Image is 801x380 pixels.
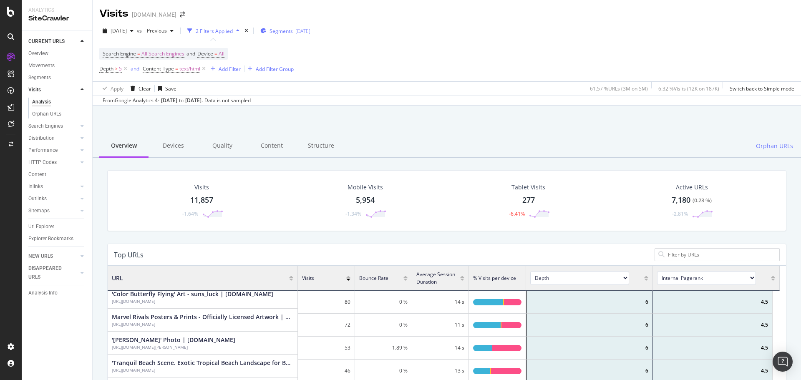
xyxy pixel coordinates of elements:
[190,195,213,206] div: 11,857
[295,28,310,35] div: [DATE]
[115,65,118,72] span: >
[28,49,86,58] a: Overview
[657,271,767,285] span: [object Object]
[155,82,176,95] button: Save
[112,321,293,327] div: Marvel Rivals Posters & Prints - Officially Licensed Artwork | Allposters
[112,298,273,304] div: 'Color Butterfly Flying' Art - suns_luck | AllPosters.com
[28,61,55,70] div: Movements
[139,85,151,92] div: Clear
[32,110,86,118] a: Orphan URLs
[111,85,123,92] div: Apply
[355,314,412,337] div: 0 %
[256,65,294,73] div: Add Filter Group
[219,48,224,60] span: All
[112,336,235,344] div: 'Diane Lane' Photo | AllPosters.com
[28,134,78,143] a: Distribution
[522,195,535,206] div: 277
[127,82,151,95] button: Clear
[296,135,345,158] div: Structure
[28,194,47,203] div: Outlinks
[28,194,78,203] a: Outlinks
[112,313,293,321] div: Marvel Rivals Posters & Prints - Officially Licensed Artwork | Allposters
[28,264,78,282] a: DISAPPEARED URLS
[112,367,293,373] div: 'Tranquil Beach Scene. Exotic Tropical Beach Landscape for Background or Wallpaper. Design of Sum...
[348,183,383,191] div: Mobile Visits
[161,97,177,104] div: [DATE]
[28,14,86,23] div: SiteCrawler
[112,359,293,367] div: 'Tranquil Beach Scene. Exotic Tropical Beach Landscape for Background or Wallpaper. Design of Sum...
[270,28,293,35] span: Segments
[773,352,793,372] div: Open Intercom Messenger
[28,206,50,215] div: Sitemaps
[28,289,58,297] div: Analysis Info
[298,337,355,360] div: 53
[111,27,127,34] span: 2025 Aug. 20th
[28,134,55,143] div: Distribution
[653,314,773,337] div: 4.5
[509,210,525,217] div: -6.41%
[526,291,653,314] div: 6
[119,63,122,75] span: 5
[28,158,78,167] a: HTTP Codes
[28,86,78,94] a: Visits
[676,183,708,191] span: Active URLs
[28,170,86,179] a: Content
[345,210,361,217] div: -1.34%
[185,97,203,104] div: [DATE] .
[28,73,86,82] a: Segments
[198,135,247,158] div: Quality
[667,251,776,259] input: Filter by URLs
[28,206,78,215] a: Sitemaps
[355,291,412,314] div: 0 %
[359,274,388,282] span: Bounce Rate
[28,37,65,46] div: CURRENT URLS
[149,135,198,158] div: Devices
[194,183,209,191] div: Visits
[131,65,139,73] button: and
[28,182,78,191] a: Inlinks
[182,210,198,217] div: -1.64%
[530,271,640,285] span: [object Object]
[112,290,273,298] div: 'Color Butterfly Flying' Art - suns_luck | AllPosters.com
[244,64,294,74] button: Add Filter Group
[144,27,167,34] span: Previous
[28,264,71,282] div: DISAPPEARED URLS
[243,27,250,35] div: times
[197,50,213,57] span: Device
[28,37,78,46] a: CURRENT URLS
[143,65,174,72] span: Content-Type
[730,85,794,92] div: Switch back to Simple mode
[412,291,469,314] div: 14 s
[28,170,46,179] div: Content
[526,314,653,337] div: 6
[196,28,233,35] div: 2 Filters Applied
[186,50,195,57] span: and
[526,337,653,360] div: 6
[165,85,176,92] div: Save
[356,195,375,206] div: 5,954
[207,64,241,74] button: Add Filter
[219,65,241,73] div: Add Filter
[99,24,137,38] button: [DATE]
[28,252,78,261] a: NEW URLS
[28,252,53,261] div: NEW URLS
[99,65,113,72] span: Depth
[257,24,314,38] button: Segments[DATE]
[302,274,314,282] span: Visits
[144,24,177,38] button: Previous
[28,234,86,243] a: Explorer Bookmarks
[298,291,355,314] div: 80
[28,222,86,231] a: Url Explorer
[28,158,57,167] div: HTTP Codes
[137,27,144,34] span: vs
[99,82,123,95] button: Apply
[103,50,136,57] span: Search Engine
[28,7,86,14] div: Analytics
[28,122,78,131] a: Search Engines
[28,61,86,70] a: Movements
[28,122,63,131] div: Search Engines
[653,337,773,360] div: 4.5
[412,337,469,360] div: 14 s
[28,222,54,231] div: Url Explorer
[416,271,456,285] span: Average Session Duration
